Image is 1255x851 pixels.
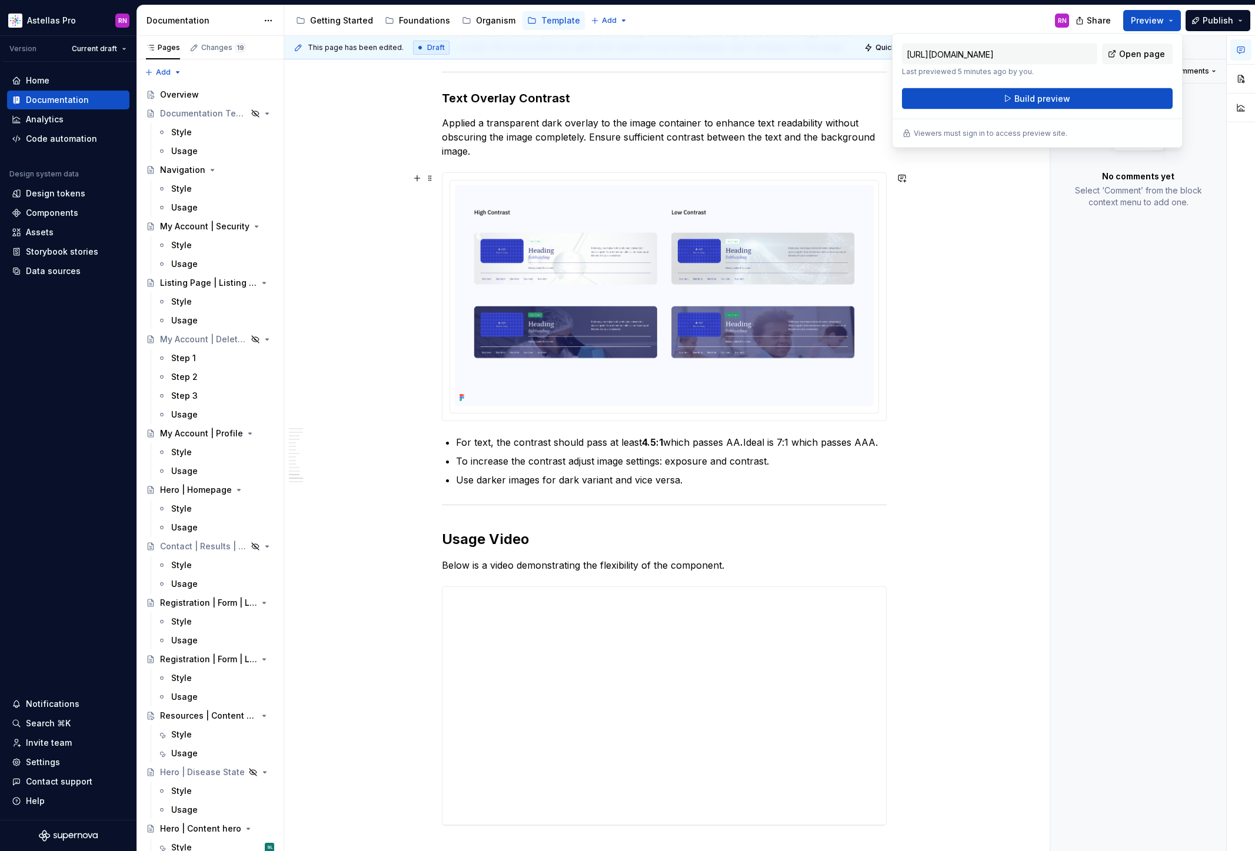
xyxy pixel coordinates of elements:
[152,744,279,763] a: Usage
[902,67,1097,76] p: Last previewed 5 minutes ago by you.
[152,575,279,593] a: Usage
[171,371,198,383] div: Step 2
[26,795,45,807] div: Help
[740,436,743,448] strong: .
[39,830,98,842] svg: Supernova Logo
[171,691,198,703] div: Usage
[152,782,279,800] a: Style
[7,695,129,713] button: Notifications
[1102,171,1174,182] p: No comments yet
[141,330,279,349] a: My Account | Delete Account
[152,311,279,330] a: Usage
[7,223,129,242] a: Assets
[861,39,931,56] button: Quick preview
[26,756,60,768] div: Settings
[456,454,887,468] p: To increase the contrast adjust image settings: exposure and contrast.
[160,710,257,722] div: Resources | Content header
[141,64,185,81] button: Add
[141,537,279,556] a: Contact | Results | Rep
[442,116,887,158] p: Applied a transparent dark overlay to the image container to enhance text readability without obs...
[541,15,580,26] div: Template
[171,239,192,251] div: Style
[141,161,279,179] a: Navigation
[152,349,279,368] a: Step 1
[456,473,887,487] p: Use darker images for dark variant and vice versa.
[380,11,455,30] a: Foundations
[152,499,279,518] a: Style
[642,436,663,448] strong: 4.5:1
[7,242,129,261] a: Storybook stories
[141,593,279,612] a: Registration | Form | Login-Register | Extended-Validation
[7,753,129,772] a: Settings
[587,12,631,29] button: Add
[7,203,129,222] a: Components
[160,164,205,176] div: Navigation
[442,91,570,105] strong: Text Overlay Contrast
[1146,63,1221,79] button: Open comments
[26,717,71,729] div: Search ⌘K
[152,669,279,688] a: Style
[26,246,98,258] div: Storybook stories
[1131,15,1164,26] span: Preview
[171,804,198,816] div: Usage
[7,733,129,752] a: Invite team
[171,258,198,270] div: Usage
[27,15,76,26] div: Astellas Pro
[1014,93,1070,105] span: Build preview
[152,198,279,217] a: Usage
[7,129,129,148] a: Code automation
[171,635,198,646] div: Usage
[9,44,36,54] div: Version
[171,465,198,477] div: Usage
[310,15,373,26] div: Getting Started
[1203,15,1233,26] span: Publish
[152,800,279,819] a: Usage
[160,653,257,665] div: Registration | Form | Login-Register
[152,725,279,744] a: Style
[171,729,192,740] div: Style
[235,43,246,52] span: 19
[2,8,134,33] button: Astellas ProRN
[8,14,22,28] img: b2369ad3-f38c-46c1-b2a2-f2452fdbdcd2.png
[26,133,97,145] div: Code automation
[442,530,887,549] h2: Usage Video
[7,110,129,129] a: Analytics
[26,226,54,238] div: Assets
[171,503,192,515] div: Style
[156,68,171,77] span: Add
[152,236,279,255] a: Style
[171,747,198,759] div: Usage
[141,104,279,123] a: Documentation Template
[7,714,129,733] button: Search ⌘K
[171,352,196,364] div: Step 1
[442,558,887,572] p: Below is a video demonstrating the flexibility of the component.
[902,88,1173,109] button: Build preview
[171,202,198,213] div: Usage
[141,819,279,838] a: Hero | Content hero
[171,616,192,628] div: Style
[141,706,279,725] a: Resources | Content header
[171,145,198,157] div: Usage
[7,262,129,281] a: Data sources
[141,273,279,292] a: Listing Page | Listing Section
[160,108,247,119] div: Documentation Template
[160,89,199,101] div: Overview
[171,559,192,571] div: Style
[1058,16,1067,25] div: RN
[1064,185,1212,208] p: Select ‘Comment’ from the block context menu to add one.
[152,368,279,386] a: Step 2
[456,435,887,449] p: For text, the contrast should pass at least which passes AA Ideal is 7:1 which passes AAA.
[147,15,258,26] div: Documentation
[171,126,192,138] div: Style
[160,484,232,496] div: Hero | Homepage
[26,737,72,749] div: Invite team
[152,462,279,480] a: Usage
[146,43,180,52] div: Pages
[171,446,192,458] div: Style
[160,540,247,552] div: Contact | Results | Rep
[152,142,279,161] a: Usage
[427,43,445,52] span: Draft
[1087,15,1111,26] span: Share
[141,480,279,499] a: Hero | Homepage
